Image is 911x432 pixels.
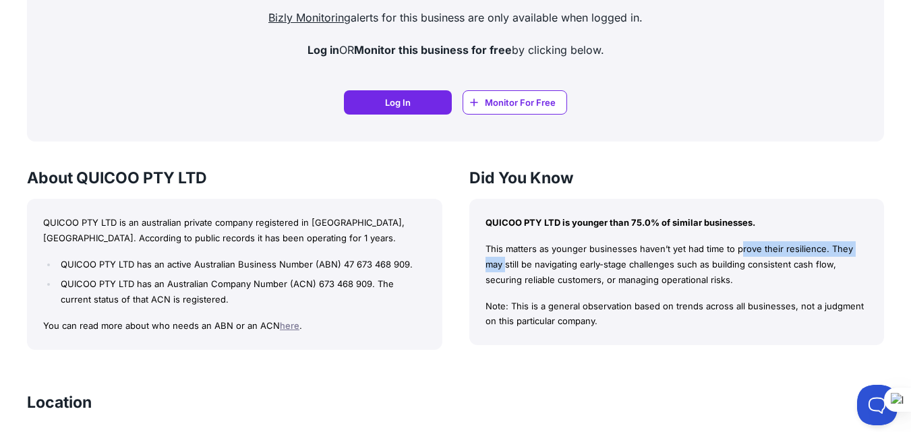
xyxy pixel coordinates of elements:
[43,318,426,334] p: You can read more about who needs an ABN or an ACN .
[385,96,411,109] span: Log In
[486,215,869,230] p: QUICOO PTY LTD is younger than 75.0% of similar businesses.
[469,168,885,188] h3: Did You Know
[280,320,299,331] a: here
[27,393,92,412] h3: Location
[344,90,452,115] a: Log In
[354,43,512,57] strong: Monitor this business for free
[307,43,339,57] strong: Log in
[857,385,898,425] iframe: Toggle Customer Support
[463,90,567,115] a: Monitor For Free
[485,96,556,109] span: Monitor For Free
[57,276,425,307] li: QUICOO PTY LTD has an Australian Company Number (ACN) 673 468 909. The current status of that ACN...
[43,215,426,246] p: QUICOO PTY LTD is an australian private company registered in [GEOGRAPHIC_DATA], [GEOGRAPHIC_DATA...
[486,299,869,330] p: Note: This is a general observation based on trends across all businesses, not a judgment on this...
[57,257,425,272] li: QUICOO PTY LTD has an active Australian Business Number (ABN) 47 673 468 909.
[38,42,873,58] p: OR by clicking below.
[268,11,351,24] a: Bizly Monitoring
[38,9,873,26] p: alerts for this business are only available when logged in.
[27,168,442,188] h3: About QUICOO PTY LTD
[486,241,869,287] p: This matters as younger businesses haven’t yet had time to prove their resilience. They may still...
